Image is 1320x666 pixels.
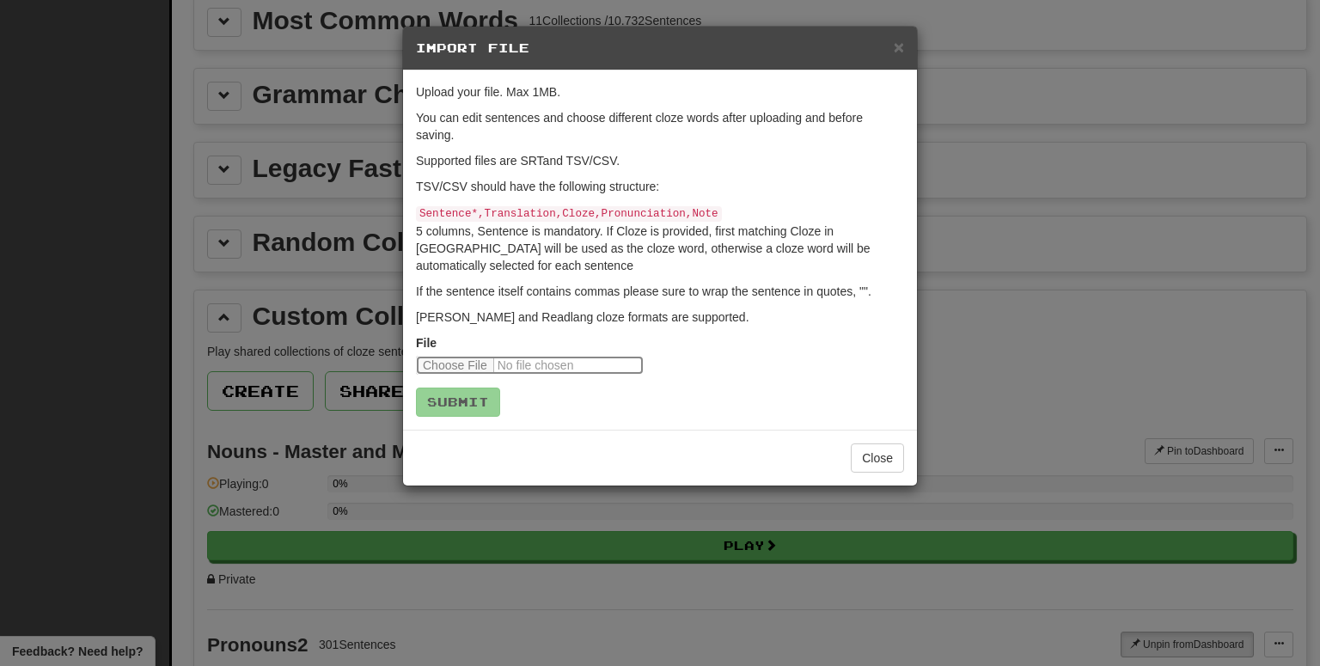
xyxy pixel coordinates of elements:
h5: Import File [416,40,904,57]
span: × [894,37,904,57]
p: 5 columns, Sentence is mandatory. If Cloze is provided, first matching Cloze in [GEOGRAPHIC_DATA]... [416,204,904,274]
button: Close [851,443,904,473]
p: Upload your file. Max 1MB. [416,83,904,101]
label: File [416,334,437,351]
p: If the sentence itself contains commas please sure to wrap the sentence in quotes, "". [416,283,904,300]
p: You can edit sentences and choose different cloze words after uploading and before saving. [416,109,904,144]
p: [PERSON_NAME] and Readlang cloze formats are supported. [416,309,904,326]
button: Submit [416,388,500,417]
p: TSV/CSV should have the following structure: [416,178,904,195]
p: Supported files are SRT and TSV/CSV. [416,152,904,169]
button: Close [894,38,904,56]
code: Sentence*,Translation,Cloze,Pronunciation,Note [416,206,722,222]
